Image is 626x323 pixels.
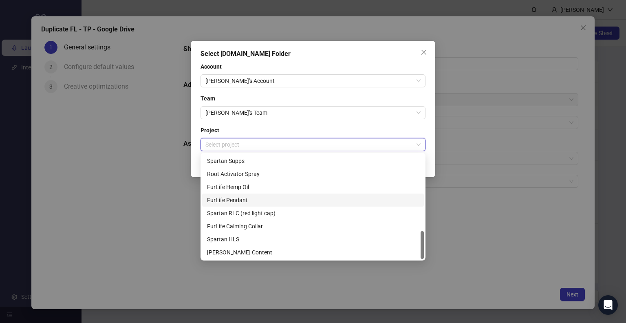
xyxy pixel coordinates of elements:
div: Spartan HLS [207,235,419,244]
button: Close [417,46,430,59]
div: Root Activator Spray [202,167,424,180]
div: FurLife Pendant [207,196,419,205]
div: Spartan RLC (red light cap) [207,209,419,218]
span: Wladislaw's Team [205,107,421,119]
div: FurLife Hemp Oil [207,183,419,192]
div: Spartan HLS [202,233,424,246]
div: Spartan Supps [207,156,419,165]
div: Chad Content [202,246,424,259]
span: Wladislaw's Account [205,75,421,87]
div: FurLife Calming Collar [202,220,424,233]
div: Spartan Supps [202,154,424,167]
div: FurLife Pendant [202,194,424,207]
div: Spartan RLC (red light cap) [202,207,424,220]
strong: Team [201,95,215,102]
strong: Project [201,127,219,134]
div: FurLife Hemp Oil [202,180,424,194]
div: Root Activator Spray [207,169,419,178]
div: Open Intercom Messenger [598,295,618,315]
div: Select [DOMAIN_NAME] Folder [201,49,425,59]
span: close [421,49,427,56]
strong: Account [201,63,222,70]
div: [PERSON_NAME] Content [207,248,419,257]
div: FurLife Calming Collar [207,222,419,231]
